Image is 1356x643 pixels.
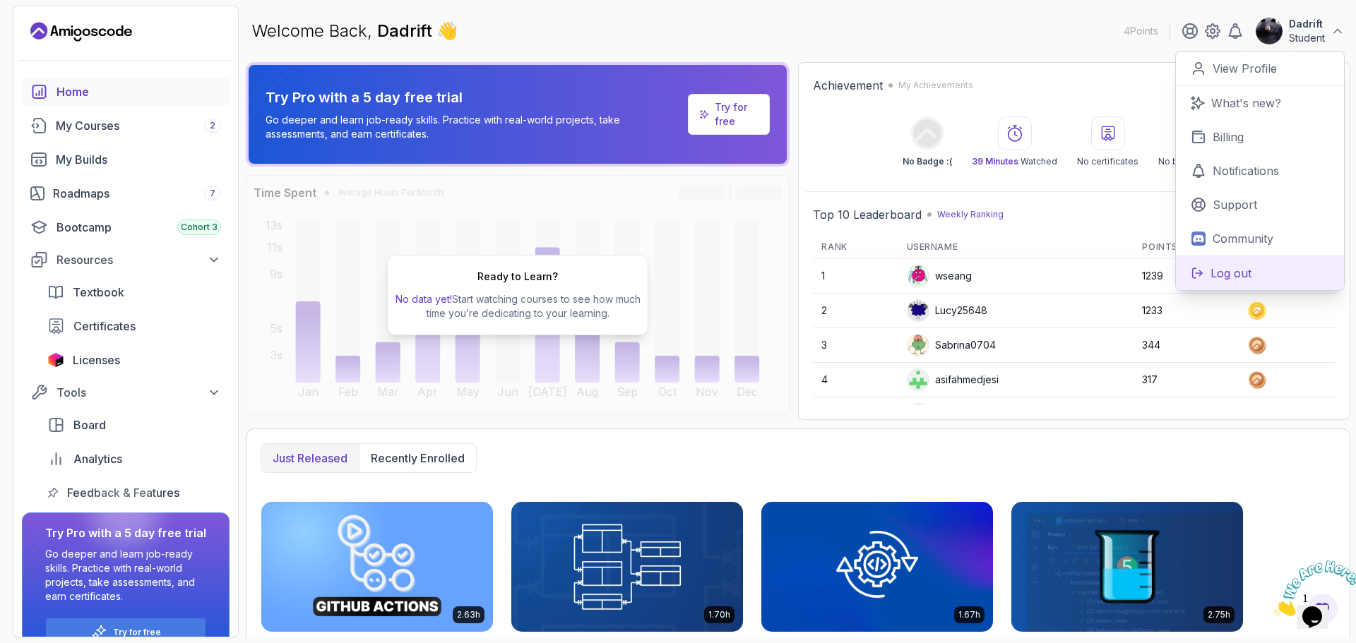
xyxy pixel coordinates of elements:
[56,83,221,100] div: Home
[908,265,929,287] img: default monster avatar
[73,351,120,368] span: Licenses
[73,416,106,433] span: Board
[56,151,221,168] div: My Builds
[1213,128,1244,145] p: Billing
[6,6,11,18] span: 1
[251,20,458,42] p: Welcome Back,
[908,404,929,425] img: user profile image
[908,369,929,390] img: user profile image
[511,502,743,632] img: Database Design & Implementation card
[688,94,770,135] a: Try for free
[1176,120,1344,154] a: Billing
[1134,363,1238,397] td: 317
[261,444,359,472] button: Just released
[22,213,230,241] a: bootcamp
[907,334,996,356] div: Sabrina0704
[39,346,230,374] a: licenses
[39,445,230,473] a: analytics
[1268,555,1356,622] iframe: chat widget
[907,368,999,391] div: asifahmedjesi
[73,318,136,335] span: Certificates
[1176,256,1344,290] button: Log out
[395,293,452,305] span: No data yet!
[22,78,230,106] a: home
[1213,162,1279,179] p: Notifications
[210,188,215,199] span: 7
[210,120,215,131] span: 2
[1176,222,1344,256] a: Community
[898,80,973,91] p: My Achievements
[903,156,952,167] p: No Badge :(
[113,627,161,638] a: Try for free
[477,270,558,284] h2: Ready to Learn?
[56,251,221,268] div: Resources
[813,236,898,259] th: Rank
[1134,294,1238,328] td: 1233
[73,284,124,301] span: Textbook
[266,88,682,107] p: Try Pro with a 5 day free trial
[39,312,230,340] a: certificates
[813,363,898,397] td: 4
[1077,156,1138,167] p: No certificates
[907,299,987,322] div: Lucy25648
[1211,265,1251,282] p: Log out
[715,100,759,128] a: Try for free
[813,328,898,363] td: 3
[47,353,64,367] img: jetbrains icon
[1011,502,1243,632] img: Java Unit Testing and TDD card
[1213,60,1277,77] p: View Profile
[56,219,221,236] div: Bootcamp
[813,206,922,223] h2: Top 10 Leaderboard
[56,384,221,401] div: Tools
[73,450,122,467] span: Analytics
[907,265,972,287] div: wseang
[371,450,465,467] p: Recently enrolled
[908,300,929,321] img: default monster avatar
[958,609,980,620] p: 1.67h
[908,335,929,356] img: default monster avatar
[1289,31,1325,45] p: Student
[457,609,480,620] p: 2.63h
[1213,196,1257,213] p: Support
[30,20,132,43] a: Landing page
[377,20,436,41] span: Dadrift
[56,117,221,134] div: My Courses
[907,403,968,426] div: amacut
[181,222,218,233] span: Cohort 3
[1134,236,1238,259] th: Points
[813,77,883,94] h2: Achievement
[53,185,221,202] div: Roadmaps
[813,294,898,328] td: 2
[1211,95,1281,112] p: What's new?
[898,236,1134,259] th: Username
[273,450,347,467] p: Just released
[1158,156,1246,167] p: No builds completed
[359,444,476,472] button: Recently enrolled
[1256,18,1283,44] img: user profile image
[39,278,230,306] a: textbook
[67,484,179,501] span: Feedback & Features
[6,6,93,61] img: Chat attention grabber
[1255,17,1345,45] button: user profile imageDadriftStudent
[261,502,493,632] img: CI/CD with GitHub Actions card
[937,209,1004,220] p: Weekly Ranking
[1176,154,1344,188] a: Notifications
[1134,328,1238,363] td: 344
[39,411,230,439] a: board
[22,247,230,272] button: Resources
[972,156,1018,167] span: 39 Minutes
[22,145,230,174] a: builds
[708,609,730,620] p: 1.70h
[22,179,230,208] a: roadmaps
[761,502,993,632] img: Java Integration Testing card
[22,380,230,405] button: Tools
[813,397,898,432] td: 5
[45,547,206,603] p: Go deeper and learn job-ready skills. Practice with real-world projects, take assessments, and ea...
[1176,188,1344,222] a: Support
[1134,397,1238,432] td: 302
[972,156,1057,167] p: Watched
[393,292,642,320] p: Start watching courses to see how much time you’re dedicating to your learning.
